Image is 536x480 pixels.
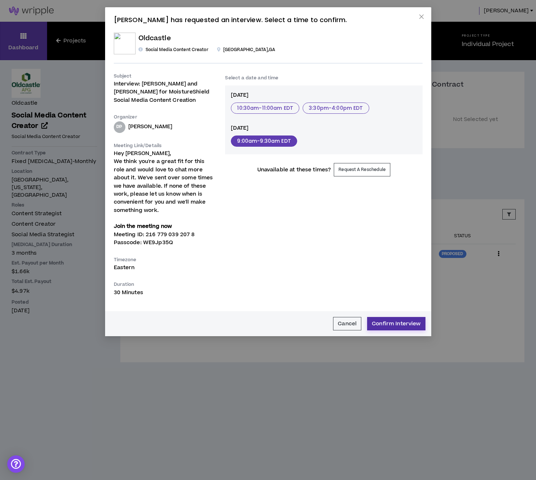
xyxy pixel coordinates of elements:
[114,70,132,81] label: Subject
[7,455,25,473] div: Open Intercom Messenger
[138,47,208,53] p: Social Media Content Creator
[231,91,416,99] p: [DATE]
[419,14,424,20] span: close
[231,103,299,114] button: 10:30am-11:00am EDT
[303,103,369,114] button: 3:30pm-4:00pm EDT
[114,111,137,122] label: Organizer
[116,125,122,129] div: DP
[257,166,334,174] p: Unavailable at these times?
[114,33,136,54] img: tJ69DlZB4IYXrEf8AivIQ5GhKScqP8qmH1HijtNt.jpg
[114,222,172,230] a: Join the meeting now
[114,289,217,297] p: 30 Minutes
[114,264,217,272] p: Eastern
[334,163,390,176] button: Request A Reschedule
[114,80,217,104] p: Interview: [PERSON_NAME] and [PERSON_NAME] for MoistureShield Social Media Content Creation
[114,121,125,133] div: Drew P.
[114,158,213,214] span: We think you're a great fit for this role and would love to chat more about it. We've sent over s...
[125,123,173,131] p: [PERSON_NAME]
[412,7,431,27] button: Close
[114,150,171,157] span: Hey [PERSON_NAME],
[231,135,297,147] button: 9:00am-9:30am EDT
[114,231,195,238] span: Meeting ID: 216 779 039 207 8
[114,279,134,289] label: Duration
[367,317,425,330] button: Confirm Interview
[333,317,361,330] button: Cancel
[231,124,416,132] p: [DATE]
[114,254,137,264] label: Timezone
[138,33,275,44] p: Oldcastle
[114,140,162,150] label: Meeting Link/Details
[114,16,423,24] h4: [PERSON_NAME] has requested an interview. Select a time to confirm.
[217,47,275,53] p: [GEOGRAPHIC_DATA]
[268,47,275,53] span: , GA
[225,72,278,83] label: Select a date and time
[114,239,173,246] span: Passcode: WE9Jp35Q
